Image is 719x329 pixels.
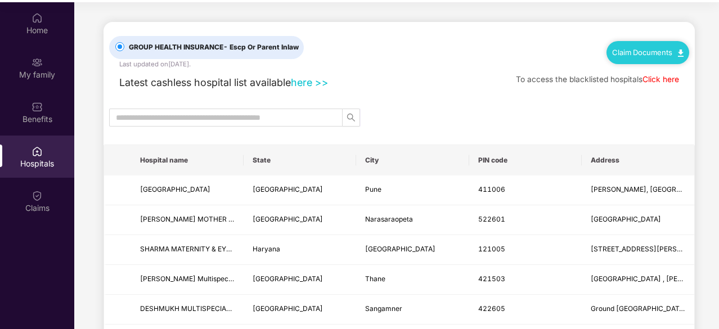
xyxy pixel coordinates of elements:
img: svg+xml;base64,PHN2ZyBpZD0iSG9zcGl0YWxzIiB4bWxucz0iaHR0cDovL3d3dy53My5vcmcvMjAwMC9zdmciIHdpZHRoPS... [32,146,43,157]
span: [GEOGRAPHIC_DATA] [140,185,210,193]
span: Haryana [253,245,280,253]
button: search [342,109,360,127]
td: 1st Floor Vasthu Arcade Building , Swami Samarth Chowk [582,265,694,295]
td: SRI SRINIVASA MOTHER AND CHILD HOSPITAL [131,205,244,235]
span: Latest cashless hospital list available [119,76,291,88]
span: [GEOGRAPHIC_DATA] [253,304,323,313]
span: [STREET_ADDRESS][PERSON_NAME] [591,245,712,253]
td: Faridabad [356,235,469,265]
span: 121005 [478,245,505,253]
span: Sangamner [365,304,402,313]
td: Siddhivinayak Multispeciality Hospital [131,265,244,295]
div: Last updated on [DATE] . [119,59,191,69]
span: Narasaraopeta [365,215,413,223]
img: svg+xml;base64,PHN2ZyB4bWxucz0iaHR0cDovL3d3dy53My5vcmcvMjAwMC9zdmciIHdpZHRoPSIxMC40IiBoZWlnaHQ9Ij... [678,49,684,57]
span: DESHMUKH MULTISPECIALITY HOSPITAL [140,304,276,313]
td: Haryana [244,235,356,265]
th: City [356,145,469,175]
img: svg+xml;base64,PHN2ZyBpZD0iSG9tZSIgeG1sbnM9Imh0dHA6Ly93d3cudzMub3JnLzIwMDAvc3ZnIiB3aWR0aD0iMjAiIG... [32,12,43,24]
span: GROUP HEALTH INSURANCE [124,42,303,53]
span: 522601 [478,215,505,223]
span: 411006 [478,185,505,193]
span: 422605 [478,304,505,313]
span: Thane [365,274,385,283]
span: [PERSON_NAME] MOTHER AND CHILD HOSPITAL [140,215,300,223]
span: [GEOGRAPHIC_DATA] [253,215,323,223]
a: Claim Documents [612,48,684,57]
img: svg+xml;base64,PHN2ZyBpZD0iQ2xhaW0iIHhtbG5zPSJodHRwOi8vd3d3LnczLm9yZy8yMDAwL3N2ZyIgd2lkdGg9IjIwIi... [32,190,43,201]
td: House No 94 , New Indusrial Town, Deep Chand Bhartia Marg [582,235,694,265]
td: Narasaraopeta [356,205,469,235]
span: [GEOGRAPHIC_DATA] [591,215,661,223]
th: Address [582,145,694,175]
td: Maharashtra [244,265,356,295]
td: SHARMA MATERNITY & EYE CENTRE [131,235,244,265]
span: 421503 [478,274,505,283]
span: [GEOGRAPHIC_DATA] [365,245,435,253]
a: Click here [642,75,679,84]
span: [GEOGRAPHIC_DATA] [253,185,323,193]
a: here >> [291,76,329,88]
td: DESHMUKH MULTISPECIALITY HOSPITAL [131,295,244,325]
td: SHREE HOSPITAL [131,175,244,205]
td: Maharashtra [244,295,356,325]
td: Andhra Pradesh [244,205,356,235]
td: Thane [356,265,469,295]
td: Maharashtra [244,175,356,205]
td: Palnadu Road, Beside Municiple Library [582,205,694,235]
span: Address [591,156,685,165]
th: PIN code [469,145,582,175]
span: Hospital name [140,156,235,165]
span: [PERSON_NAME] Multispeciality Hospital [140,274,271,283]
span: - Escp Or Parent Inlaw [223,43,299,51]
span: Pune [365,185,381,193]
span: To access the blacklisted hospitals [516,75,642,84]
td: Siddharth Mension, Pune Nagar Road, Opp Agakhan Palace [582,175,694,205]
td: Ground Floor Visawa Building, Pune Nashik Highway [582,295,694,325]
th: Hospital name [131,145,244,175]
img: svg+xml;base64,PHN2ZyB3aWR0aD0iMjAiIGhlaWdodD0iMjAiIHZpZXdCb3g9IjAgMCAyMCAyMCIgZmlsbD0ibm9uZSIgeG... [32,57,43,68]
th: State [244,145,356,175]
td: Pune [356,175,469,205]
span: [GEOGRAPHIC_DATA] [253,274,323,283]
span: SHARMA MATERNITY & EYE CENTRE [140,245,259,253]
span: search [343,113,359,122]
img: svg+xml;base64,PHN2ZyBpZD0iQmVuZWZpdHMiIHhtbG5zPSJodHRwOi8vd3d3LnczLm9yZy8yMDAwL3N2ZyIgd2lkdGg9Ij... [32,101,43,112]
td: Sangamner [356,295,469,325]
